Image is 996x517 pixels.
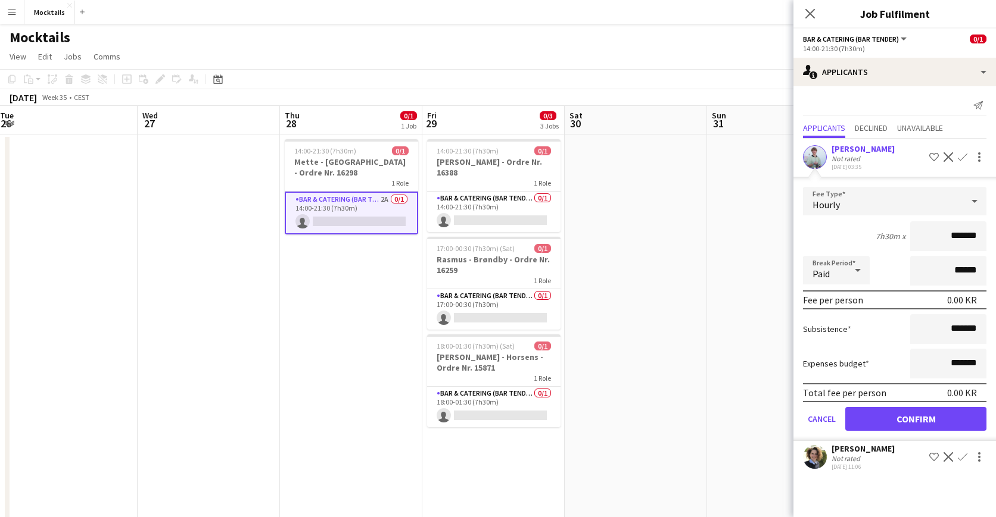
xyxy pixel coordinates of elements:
[793,6,996,21] h3: Job Fulfilment
[813,268,830,280] span: Paid
[437,146,499,155] span: 14:00-21:30 (7h30m)
[427,139,561,232] app-job-card: 14:00-21:30 (7h30m)0/1[PERSON_NAME] - Ordre Nr. 163881 RoleBar & Catering (Bar Tender)0/114:00-21...
[400,111,417,120] span: 0/1
[39,93,69,102] span: Week 35
[24,1,75,24] button: Mocktails
[897,124,943,132] span: Unavailable
[427,237,561,330] app-job-card: 17:00-00:30 (7h30m) (Sat)0/1Rasmus - Brøndby - Ordre Nr. 162591 RoleBar & Catering (Bar Tender)0/...
[427,352,561,373] h3: [PERSON_NAME] - Horsens - Ordre Nr. 15871
[803,294,863,306] div: Fee per person
[74,93,89,102] div: CEST
[427,110,437,121] span: Fri
[712,110,726,121] span: Sun
[793,58,996,86] div: Applicants
[540,121,559,130] div: 3 Jobs
[391,178,409,187] span: 1 Role
[10,92,37,104] div: [DATE]
[832,443,895,454] div: [PERSON_NAME]
[10,29,70,46] h1: Mocktails
[437,341,515,350] span: 18:00-01:30 (7h30m) (Sat)
[832,143,895,154] div: [PERSON_NAME]
[855,124,888,132] span: Declined
[803,35,899,43] span: Bar & Catering (Bar Tender)
[832,454,863,463] div: Not rated
[813,199,840,211] span: Hourly
[285,139,418,234] app-job-card: 14:00-21:30 (7h30m)0/1Mette - [GEOGRAPHIC_DATA] - Ordre Nr. 162981 RoleBar & Catering (Bar Tender...
[427,289,561,330] app-card-role: Bar & Catering (Bar Tender)0/117:00-00:30 (7h30m)
[283,117,300,130] span: 28
[38,51,52,62] span: Edit
[569,110,583,121] span: Sat
[427,156,561,178] h3: [PERSON_NAME] - Ordre Nr. 16388
[803,324,851,334] label: Subsistence
[947,387,977,399] div: 0.00 KR
[142,110,158,121] span: Wed
[803,44,986,53] div: 14:00-21:30 (7h30m)
[427,387,561,427] app-card-role: Bar & Catering (Bar Tender)0/118:00-01:30 (7h30m)
[534,146,551,155] span: 0/1
[94,51,120,62] span: Comms
[710,117,726,130] span: 31
[832,154,863,163] div: Not rated
[803,387,886,399] div: Total fee per person
[437,244,515,253] span: 17:00-00:30 (7h30m) (Sat)
[427,192,561,232] app-card-role: Bar & Catering (Bar Tender)0/114:00-21:30 (7h30m)
[534,341,551,350] span: 0/1
[845,407,986,431] button: Confirm
[285,110,300,121] span: Thu
[285,192,418,234] app-card-role: Bar & Catering (Bar Tender)2A0/114:00-21:30 (7h30m)
[832,463,895,471] div: [DATE] 11:06
[803,124,845,132] span: Applicants
[876,231,905,242] div: 7h30m x
[392,146,409,155] span: 0/1
[427,254,561,275] h3: Rasmus - Brøndby - Ordre Nr. 16259
[970,35,986,43] span: 0/1
[401,121,416,130] div: 1 Job
[425,117,437,130] span: 29
[803,35,908,43] button: Bar & Catering (Bar Tender)
[64,51,82,62] span: Jobs
[285,156,418,178] h3: Mette - [GEOGRAPHIC_DATA] - Ordre Nr. 16298
[33,49,57,64] a: Edit
[803,358,869,369] label: Expenses budget
[427,334,561,427] app-job-card: 18:00-01:30 (7h30m) (Sat)0/1[PERSON_NAME] - Horsens - Ordre Nr. 158711 RoleBar & Catering (Bar Te...
[141,117,158,130] span: 27
[947,294,977,306] div: 0.00 KR
[568,117,583,130] span: 30
[534,276,551,285] span: 1 Role
[89,49,125,64] a: Comms
[534,178,551,187] span: 1 Role
[5,49,31,64] a: View
[534,244,551,253] span: 0/1
[294,146,356,155] span: 14:00-21:30 (7h30m)
[832,163,895,171] div: [DATE] 03:35
[534,374,551,383] span: 1 Role
[803,407,841,431] button: Cancel
[10,51,26,62] span: View
[540,111,556,120] span: 0/3
[59,49,86,64] a: Jobs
